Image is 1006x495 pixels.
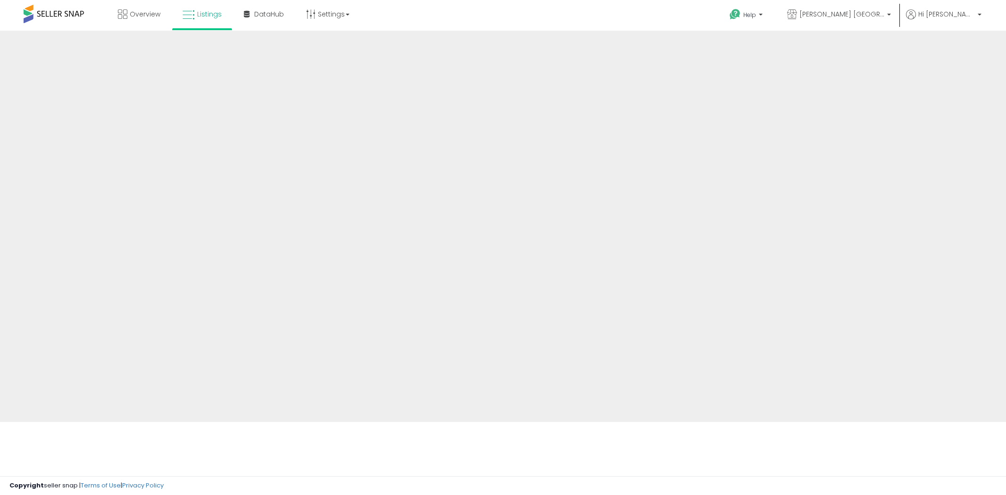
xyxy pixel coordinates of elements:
[799,9,884,19] span: [PERSON_NAME] [GEOGRAPHIC_DATA]
[729,8,741,20] i: Get Help
[130,9,160,19] span: Overview
[254,9,284,19] span: DataHub
[906,9,981,31] a: Hi [PERSON_NAME]
[918,9,975,19] span: Hi [PERSON_NAME]
[722,1,772,31] a: Help
[197,9,222,19] span: Listings
[743,11,756,19] span: Help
